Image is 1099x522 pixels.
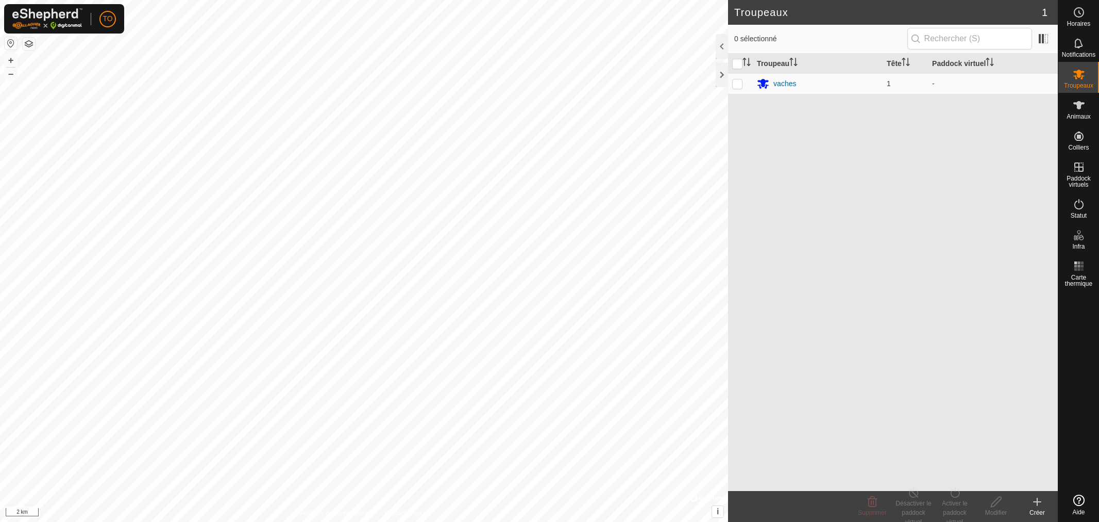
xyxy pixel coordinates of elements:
[5,54,17,67] button: +
[902,59,910,68] p-sorticon: Activer pour trier
[1061,274,1096,287] span: Carte thermique
[300,509,372,518] a: Politique de confidentialité
[5,68,17,80] button: –
[734,6,1042,19] h2: Troupeaux
[928,73,1058,94] td: -
[1067,21,1090,27] span: Horaires
[1072,243,1085,250] span: Infra
[1062,52,1095,58] span: Notifications
[103,13,112,24] span: TO
[887,79,891,88] span: 1
[1067,113,1091,120] span: Animaux
[1064,83,1093,89] span: Troupeaux
[907,28,1032,50] input: Rechercher (S)
[1072,509,1085,515] span: Aide
[712,506,723,517] button: i
[23,38,35,50] button: Couches de carte
[717,507,719,516] span: i
[1017,508,1058,517] div: Créer
[789,59,798,68] p-sorticon: Activer pour trier
[773,78,796,89] div: vaches
[1058,491,1099,519] a: Aide
[975,508,1017,517] div: Modifier
[734,34,907,44] span: 0 sélectionné
[986,59,994,68] p-sorticon: Activer pour trier
[1061,175,1096,188] span: Paddock virtuels
[883,54,928,74] th: Tête
[753,54,883,74] th: Troupeau
[742,59,751,68] p-sorticon: Activer pour trier
[928,54,1058,74] th: Paddock virtuel
[12,8,82,29] img: Logo Gallagher
[1071,213,1087,219] span: Statut
[384,509,428,518] a: Contactez-nous
[5,37,17,50] button: Réinitialiser la carte
[1042,5,1047,20] span: 1
[1068,144,1089,151] span: Colliers
[858,509,886,516] span: Supprimer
